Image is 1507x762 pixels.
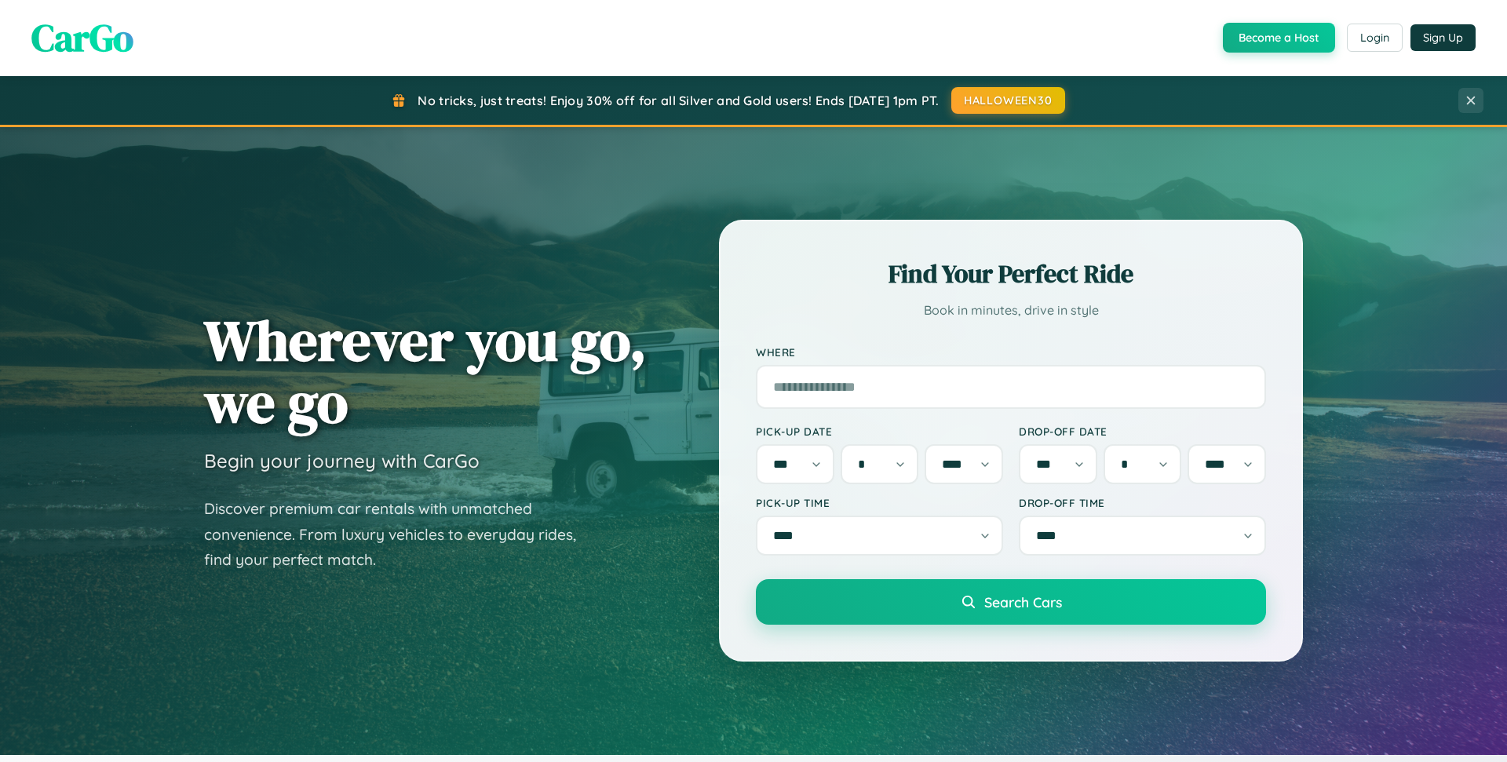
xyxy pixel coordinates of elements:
[1347,24,1403,52] button: Login
[984,593,1062,611] span: Search Cars
[418,93,939,108] span: No tricks, just treats! Enjoy 30% off for all Silver and Gold users! Ends [DATE] 1pm PT.
[1019,496,1266,509] label: Drop-off Time
[31,12,133,64] span: CarGo
[756,257,1266,291] h2: Find Your Perfect Ride
[1223,23,1335,53] button: Become a Host
[951,87,1065,114] button: HALLOWEEN30
[756,425,1003,438] label: Pick-up Date
[204,449,480,472] h3: Begin your journey with CarGo
[756,496,1003,509] label: Pick-up Time
[756,345,1266,359] label: Where
[756,299,1266,322] p: Book in minutes, drive in style
[204,309,647,433] h1: Wherever you go, we go
[1019,425,1266,438] label: Drop-off Date
[204,496,597,573] p: Discover premium car rentals with unmatched convenience. From luxury vehicles to everyday rides, ...
[756,579,1266,625] button: Search Cars
[1410,24,1476,51] button: Sign Up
